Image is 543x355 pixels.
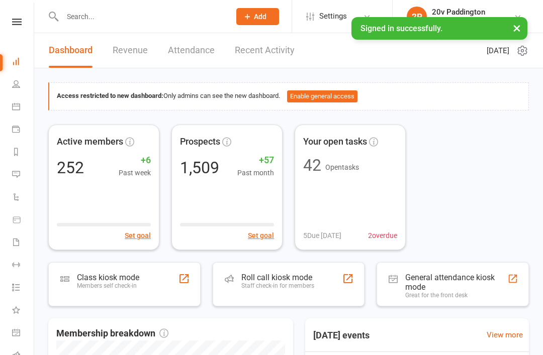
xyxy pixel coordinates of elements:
div: 2P [407,7,427,27]
a: Product Sales [12,209,35,232]
a: View more [487,329,523,341]
h3: [DATE] events [305,326,378,344]
span: 2 overdue [368,230,397,241]
a: People [12,74,35,96]
div: Great for the front desk [405,292,507,299]
a: General attendance kiosk mode [12,322,35,345]
a: Dashboard [12,51,35,74]
span: Add [254,13,266,21]
span: Past week [119,167,151,178]
span: Membership breakdown [56,326,168,341]
span: +6 [119,153,151,168]
div: 252 [57,160,84,176]
a: Calendar [12,96,35,119]
div: General attendance kiosk mode [405,273,507,292]
div: Roll call kiosk mode [241,273,314,282]
button: Set goal [248,230,274,241]
button: × [508,17,526,39]
strong: Access restricted to new dashboard: [57,92,163,99]
div: 42 [303,157,321,173]
span: Signed in successfully. [360,24,442,33]
button: Enable general access [287,90,357,102]
span: Your open tasks [303,135,367,149]
span: +57 [237,153,274,168]
a: Recent Activity [235,33,295,68]
span: Settings [319,5,347,28]
a: Attendance [168,33,215,68]
span: 5 Due [DATE] [303,230,341,241]
button: Set goal [125,230,151,241]
span: [DATE] [487,45,509,57]
a: What's New [12,300,35,322]
span: Prospects [180,135,220,149]
span: Active members [57,135,123,149]
div: 20v Paddington [432,8,485,17]
a: Reports [12,142,35,164]
a: Revenue [113,33,148,68]
div: Staff check-in for members [241,282,314,289]
div: Members self check-in [77,282,139,289]
div: Class kiosk mode [77,273,139,282]
div: 20v Paddington [432,17,485,26]
div: Only admins can see the new dashboard. [57,90,521,102]
a: Payments [12,119,35,142]
input: Search... [59,10,223,24]
a: Dashboard [49,33,93,68]
button: Add [236,8,279,25]
span: Open tasks [325,163,359,171]
span: Past month [237,167,274,178]
div: 1,509 [180,160,219,176]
